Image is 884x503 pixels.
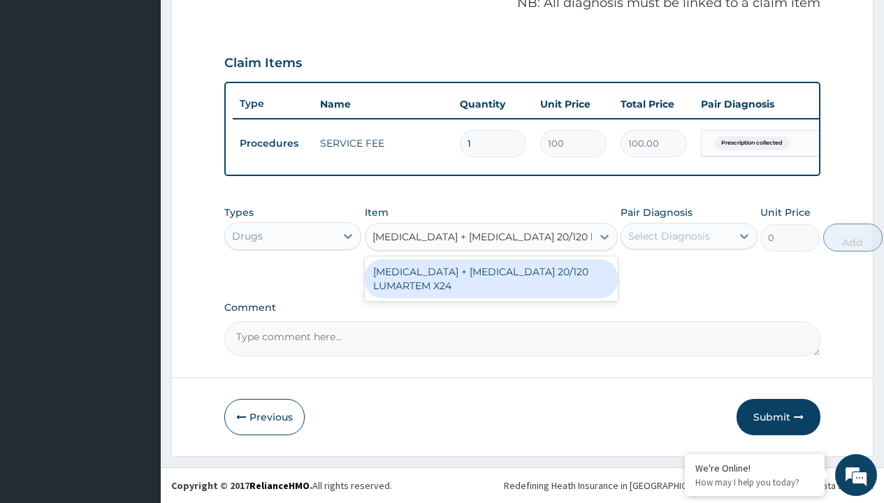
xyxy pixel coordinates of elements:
footer: All rights reserved. [161,467,884,503]
img: d_794563401_company_1708531726252_794563401 [26,70,57,105]
div: Redefining Heath Insurance in [GEOGRAPHIC_DATA] using Telemedicine and Data Science! [504,479,874,493]
textarea: Type your message and hit 'Enter' [7,346,266,395]
div: Minimize live chat window [229,7,263,41]
a: RelianceHMO [249,479,310,492]
th: Quantity [453,90,533,118]
span: We're online! [81,158,193,299]
label: Comment [224,302,820,314]
p: How may I help you today? [695,476,814,488]
h3: Claim Items [224,56,302,71]
label: Types [224,207,254,219]
div: Select Diagnosis [628,229,710,243]
th: Name [313,90,453,118]
th: Total Price [614,90,694,118]
strong: Copyright © 2017 . [171,479,312,492]
div: Chat with us now [73,78,235,96]
th: Unit Price [533,90,614,118]
label: Pair Diagnosis [621,205,693,219]
td: SERVICE FEE [313,129,453,157]
label: Item [365,205,389,219]
td: Procedures [233,131,313,156]
div: Drugs [232,229,263,243]
th: Type [233,91,313,117]
th: Pair Diagnosis [694,90,848,118]
label: Unit Price [760,205,811,219]
div: We're Online! [695,462,814,474]
div: [MEDICAL_DATA] + [MEDICAL_DATA] 20/120 LUMARTEM X24 [365,259,618,298]
span: Prescription collected [714,136,790,150]
button: Add [823,224,883,251]
button: Previous [224,399,305,435]
button: Submit [737,399,820,435]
